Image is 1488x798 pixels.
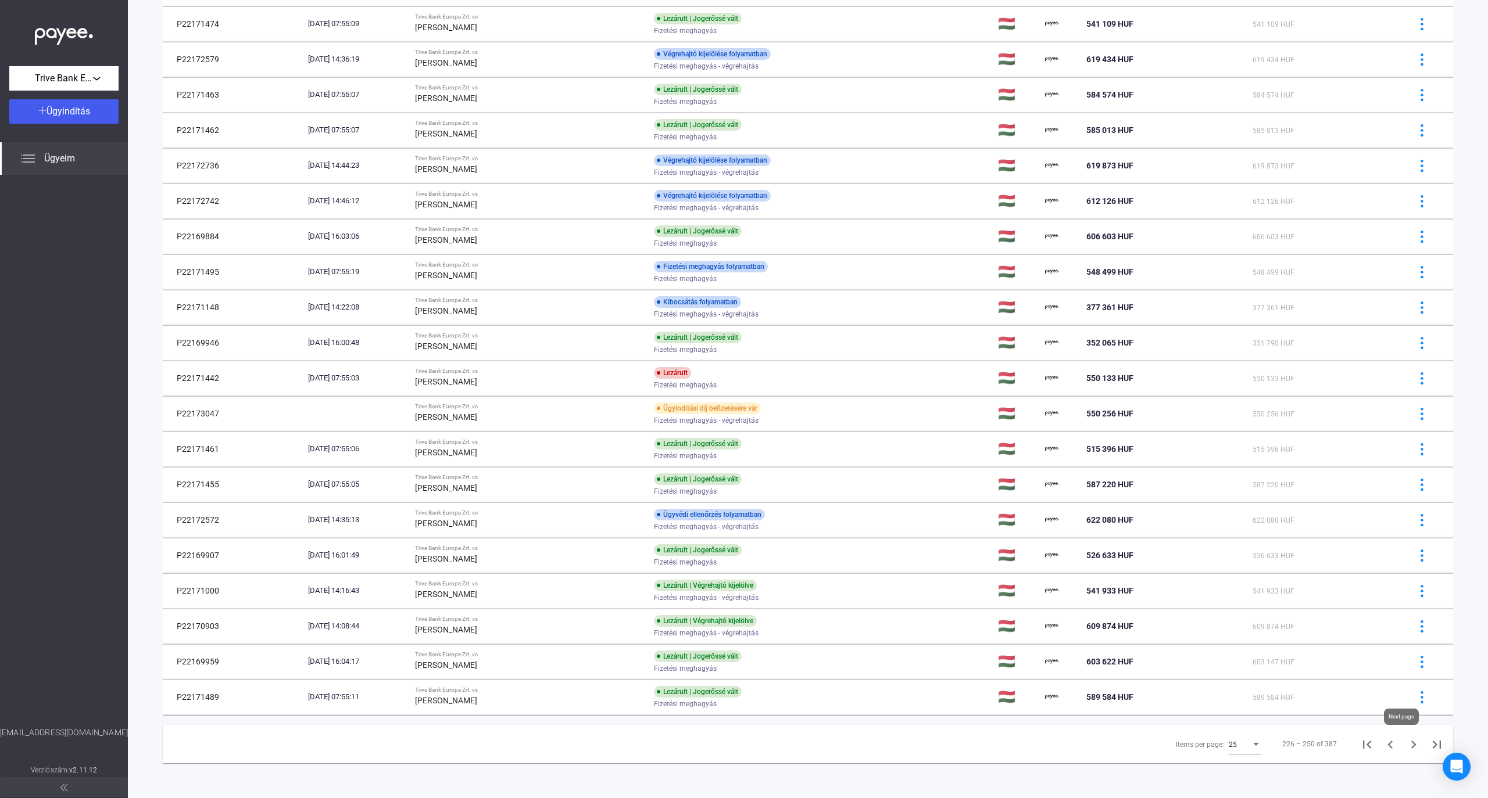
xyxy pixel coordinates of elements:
[415,368,645,375] div: Trive Bank Europe Zrt. vs
[308,18,406,30] div: [DATE] 07:55:09
[415,84,645,91] div: Trive Bank Europe Zrt. vs
[415,190,645,197] div: Trive Bank Europe Zrt. vs
[1410,330,1434,355] button: more-blue
[1086,161,1133,170] span: 619 873 HUF
[654,544,742,556] div: Lezárult | Jogerőssé vált
[163,219,303,254] td: P22169884
[1086,621,1133,631] span: 609 874 HUF
[654,484,717,498] span: Fizetési meghagyás
[654,225,742,237] div: Lezárult | Jogerőssé vált
[1045,690,1059,704] img: payee-logo
[654,236,717,250] span: Fizetési meghagyás
[1410,366,1434,390] button: more-blue
[415,306,477,315] strong: [PERSON_NAME]
[1045,655,1059,668] img: payee-logo
[1253,304,1294,312] span: 377 361 HUF
[415,412,477,422] strong: [PERSON_NAME]
[1045,159,1059,172] img: payee-logo
[1402,732,1425,756] button: Next page
[1443,753,1471,781] div: Open Intercom Messenger
[415,226,645,233] div: Trive Bank Europe Zrt. vs
[1253,623,1294,631] span: 609 874 HUF
[415,49,645,56] div: Trive Bank Europe Zrt. vs
[163,502,303,537] td: P22172572
[1379,732,1402,756] button: Previous page
[1384,709,1419,725] div: Next page
[1416,195,1428,207] img: more-blue
[993,42,1040,77] td: 🇭🇺
[654,24,717,38] span: Fizetési meghagyás
[69,766,97,774] strong: v2.11.12
[308,691,406,703] div: [DATE] 07:55:11
[654,367,691,379] div: Lezárult
[415,235,477,245] strong: [PERSON_NAME]
[1253,658,1294,666] span: 603 147 HUF
[1253,56,1294,64] span: 619 434 HUF
[993,219,1040,254] td: 🇭🇺
[993,644,1040,679] td: 🇭🇺
[1416,514,1428,526] img: more-blue
[993,113,1040,148] td: 🇭🇺
[993,6,1040,41] td: 🇭🇺
[415,58,477,67] strong: [PERSON_NAME]
[654,509,765,520] div: Ügyvédi ellenőrzés folyamatban
[415,129,477,138] strong: [PERSON_NAME]
[163,290,303,325] td: P22171148
[1416,549,1428,562] img: more-blue
[415,696,477,705] strong: [PERSON_NAME]
[415,660,477,670] strong: [PERSON_NAME]
[308,656,406,667] div: [DATE] 16:04:17
[654,438,742,450] div: Lezárult | Jogerőssé vált
[1410,47,1434,71] button: more-blue
[1086,480,1133,489] span: 587 220 HUF
[163,254,303,289] td: P22171495
[1410,12,1434,36] button: more-blue
[163,680,303,714] td: P22171489
[654,296,741,308] div: Kibocsátás folyamatban
[1045,300,1059,314] img: payee-logo
[163,184,303,218] td: P22172742
[1045,513,1059,527] img: payee-logo
[9,66,119,91] button: Trive Bank Europe Zrt.
[1416,231,1428,243] img: more-blue
[308,479,406,490] div: [DATE] 07:55:05
[654,662,717,675] span: Fizetési meghagyás
[415,200,477,209] strong: [PERSON_NAME]
[1410,82,1434,107] button: more-blue
[1416,408,1428,420] img: more-blue
[993,77,1040,112] td: 🇭🇺
[1410,189,1434,213] button: more-blue
[993,396,1040,431] td: 🇭🇺
[993,184,1040,218] td: 🇭🇺
[654,520,759,534] span: Fizetési meghagyás - végrehajtás
[415,94,477,103] strong: [PERSON_NAME]
[1045,17,1059,31] img: payee-logo
[1045,88,1059,102] img: payee-logo
[654,686,742,698] div: Lezárult | Jogerőssé vált
[1045,123,1059,137] img: payee-logo
[415,342,477,351] strong: [PERSON_NAME]
[993,432,1040,466] td: 🇭🇺
[163,644,303,679] td: P22169959
[1410,472,1434,497] button: more-blue
[1086,232,1133,241] span: 606 603 HUF
[1416,479,1428,491] img: more-blue
[1410,401,1434,426] button: more-blue
[415,438,645,445] div: Trive Bank Europe Zrt. vs
[308,231,406,242] div: [DATE] 16:03:06
[654,166,759,179] span: Fizetési meghagyás - végrehajtás
[1253,693,1294,702] span: 589 584 HUF
[1416,160,1428,172] img: more-blue
[415,625,477,634] strong: [PERSON_NAME]
[1253,516,1294,524] span: 622 080 HUF
[1045,194,1059,208] img: payee-logo
[1253,410,1294,418] span: 550 256 HUF
[1086,586,1133,595] span: 541 933 HUF
[1410,437,1434,461] button: more-blue
[163,113,303,148] td: P22171462
[163,609,303,644] td: P22170903
[1086,551,1133,560] span: 526 633 HUF
[1086,515,1133,524] span: 622 080 HUF
[993,538,1040,573] td: 🇭🇺
[38,106,46,114] img: plus-white.svg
